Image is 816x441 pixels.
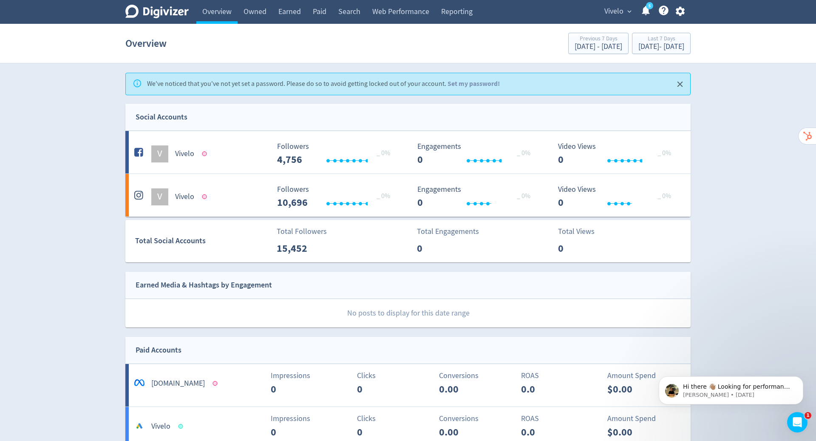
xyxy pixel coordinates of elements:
div: [DATE] - [DATE] [638,43,684,51]
p: 0 [271,381,320,397]
div: Earned Media & Hashtags by Engagement [136,279,272,291]
button: Close [673,77,687,91]
div: We've noticed that you've not yet set a password. Please do so to avoid getting locked out of you... [147,76,500,92]
span: _ 0% [377,149,390,157]
svg: Engagements 0 [413,185,541,208]
span: _ 0% [377,192,390,200]
span: _ 0% [657,192,671,200]
a: VVivelo Followers --- _ 0% Followers 4,756 Engagements 0 Engagements 0 _ 0% Video Views 0 Video V... [125,131,691,174]
span: _ 0% [657,149,671,157]
span: 1 [805,412,811,419]
p: Impressions [271,370,348,381]
p: 0.00 [439,381,488,397]
button: Previous 7 Days[DATE] - [DATE] [568,33,629,54]
div: Total Social Accounts [135,235,271,247]
h1: Overview [125,30,167,57]
button: Vivelo [601,5,634,18]
p: Total Followers [277,226,327,237]
button: Last 7 Days[DATE]- [DATE] [632,33,691,54]
p: $0.00 [607,424,656,440]
span: Data last synced: 4 May 2023, 11:01am (AEST) [213,381,220,386]
p: No posts to display for this date range [126,299,691,327]
div: [DATE] - [DATE] [575,43,622,51]
svg: Video Views 0 [554,185,681,208]
iframe: Intercom live chat [787,412,807,432]
p: Conversions [439,370,516,381]
p: ROAS [521,370,598,381]
iframe: Intercom notifications message [646,358,816,418]
p: 0.0 [521,424,570,440]
div: Paid Accounts [136,344,181,356]
a: VVivelo Followers --- _ 0% Followers 10,696 Engagements 0 Engagements 0 _ 0% Video Views 0 Video ... [125,174,691,216]
p: Amount Spend [607,370,684,381]
div: Previous 7 Days [575,36,622,43]
a: Set my password! [448,79,500,88]
div: Social Accounts [136,111,187,123]
p: Clicks [357,413,434,424]
p: 0 [357,424,406,440]
svg: Followers --- [273,142,400,165]
p: Total Views [558,226,607,237]
span: _ 0% [517,149,530,157]
p: 0.0 [521,381,570,397]
p: Conversions [439,413,516,424]
div: V [151,188,168,205]
span: Data last synced: 4 May 2023, 10:01am (AEST) [202,194,210,199]
p: Clicks [357,370,434,381]
div: V [151,145,168,162]
text: 5 [649,3,651,9]
span: Data last synced: 4 May 2023, 10:01am (AEST) [202,151,210,156]
div: Last 7 Days [638,36,684,43]
a: 5 [646,2,653,9]
p: ROAS [521,413,598,424]
p: $0.00 [607,381,656,397]
svg: Engagements 0 [413,142,541,165]
h5: [DOMAIN_NAME] [151,378,205,389]
span: expand_more [626,8,633,15]
p: 0 [558,241,607,256]
p: 0 [271,424,320,440]
span: _ 0% [517,192,530,200]
p: 0.00 [439,424,488,440]
span: Data last synced: 29 Aug 2025, 3:01am (AEST) [178,424,186,429]
a: *[DOMAIN_NAME]Impressions0Clicks0Conversions0.00ROAS0.0Amount Spend$0.00 [125,364,691,407]
p: 0 [417,241,466,256]
h5: Vivelo [151,421,170,432]
p: Impressions [271,413,348,424]
svg: Followers --- [273,185,400,208]
p: Total Engagements [417,226,479,237]
p: 15,452 [277,241,326,256]
span: Vivelo [604,5,623,18]
h5: Vivelo [175,192,194,202]
h5: Vivelo [175,149,194,159]
svg: Video Views 0 [554,142,681,165]
p: Amount Spend [607,413,684,424]
p: 0 [357,381,406,397]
